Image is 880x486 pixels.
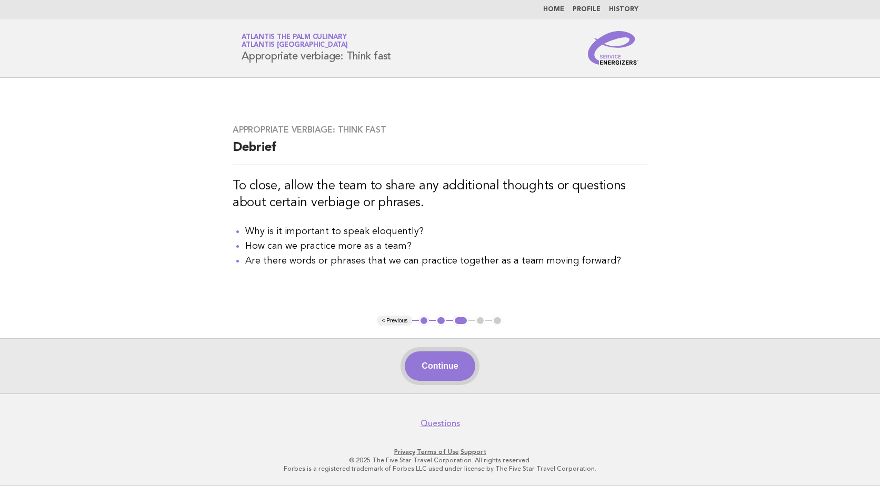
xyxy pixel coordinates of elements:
a: Support [461,448,486,455]
li: Are there words or phrases that we can practice together as a team moving forward? [245,254,647,268]
button: 2 [436,316,446,326]
p: Forbes is a registered trademark of Forbes LLC used under license by The Five Star Travel Corpora... [118,464,762,473]
button: Continue [405,351,475,381]
h1: Appropriate verbiage: Think fast [242,34,391,62]
a: Questions [421,418,460,429]
li: How can we practice more as a team? [245,239,647,254]
p: © 2025 The Five Star Travel Corporation. All rights reserved. [118,456,762,464]
button: 1 [419,316,429,326]
li: Why is it important to speak eloquently? [245,224,647,239]
a: Home [543,6,564,13]
h3: Appropriate verbiage: Think fast [233,125,647,135]
img: Service Energizers [588,31,638,65]
a: Terms of Use [417,448,459,455]
a: History [609,6,638,13]
h3: To close, allow the team to share any additional thoughts or questions about certain verbiage or ... [233,178,647,211]
p: · · [118,448,762,456]
a: Profile [573,6,601,13]
a: Atlantis The Palm CulinaryAtlantis [GEOGRAPHIC_DATA] [242,34,348,48]
span: Atlantis [GEOGRAPHIC_DATA] [242,42,348,49]
button: 3 [453,316,468,326]
button: < Previous [377,316,412,326]
h2: Debrief [233,139,647,165]
a: Privacy [394,448,415,455]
